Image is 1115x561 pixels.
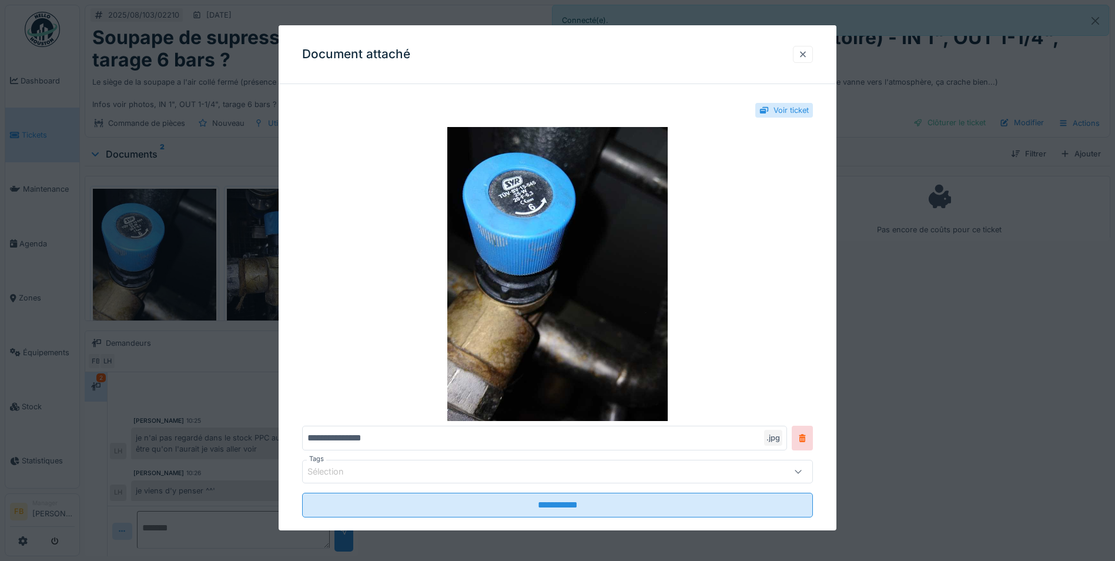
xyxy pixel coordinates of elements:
div: .jpg [764,430,782,446]
div: Voir ticket [774,105,809,116]
h3: Document attaché [302,47,410,62]
div: Sélection [307,465,360,478]
img: 394263e5-929b-4807-a5d6-f10f25afa7f5-20250819_092857.jpg [302,127,813,421]
label: Tags [307,454,326,464]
